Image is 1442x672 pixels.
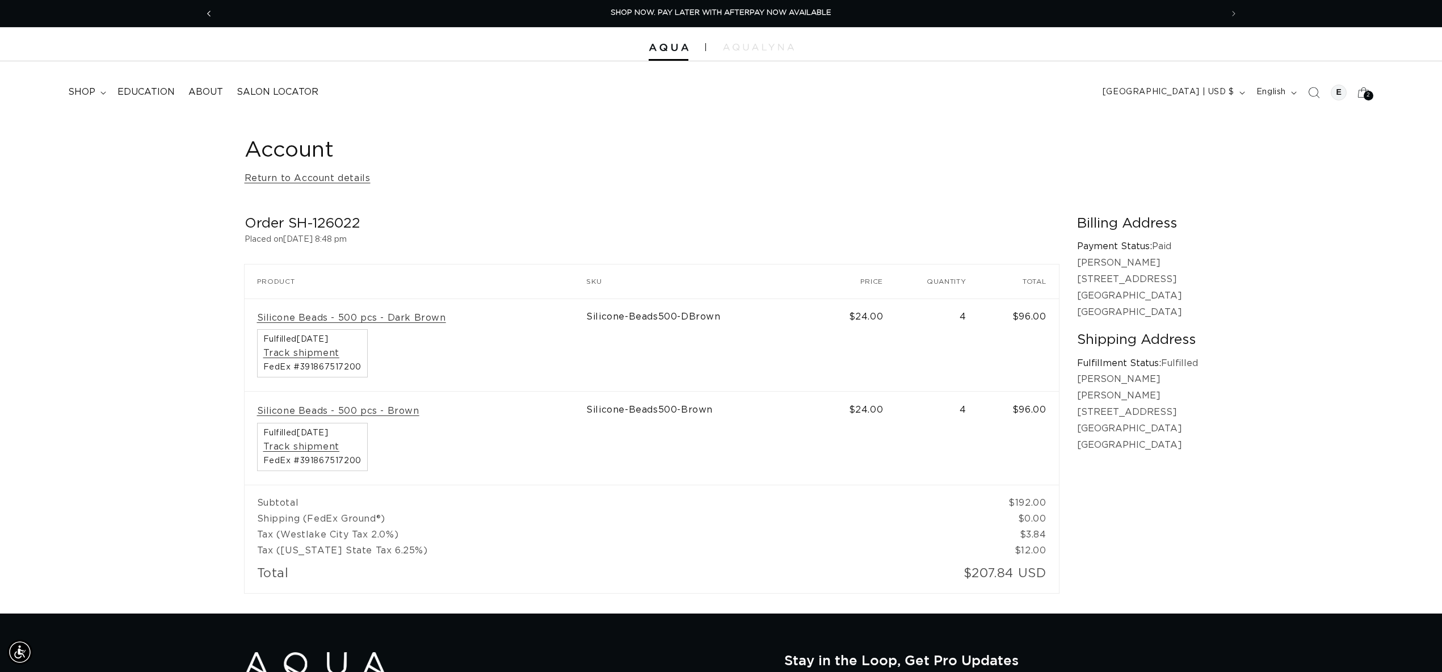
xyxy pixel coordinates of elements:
[245,264,587,299] th: Product
[257,312,446,324] a: Silicone Beads - 500 pcs - Dark Brown
[896,264,978,299] th: Quantity
[649,44,688,52] img: Aqua Hair Extensions
[723,44,794,51] img: aqualyna.com
[1077,238,1198,255] p: Paid
[849,405,884,414] span: $24.00
[979,264,1059,299] th: Total
[1221,3,1246,24] button: Next announcement
[237,86,318,98] span: Salon Locator
[586,299,821,392] td: Silicone-Beads500-DBrown
[283,236,347,243] time: [DATE] 8:48 pm
[979,485,1059,511] td: $192.00
[245,558,896,593] td: Total
[586,392,821,485] td: Silicone-Beads500-Brown
[263,347,339,359] a: Track shipment
[979,543,1059,558] td: $12.00
[1077,215,1198,233] h2: Billing Address
[849,312,884,321] span: $24.00
[263,457,361,465] span: FedEx #391867517200
[979,392,1059,485] td: $96.00
[1256,86,1286,98] span: English
[1103,86,1234,98] span: [GEOGRAPHIC_DATA] | USD $
[245,233,1059,247] p: Placed on
[1367,91,1370,100] span: 2
[297,335,329,343] time: [DATE]
[1096,82,1250,103] button: [GEOGRAPHIC_DATA] | USD $
[297,429,329,437] time: [DATE]
[245,511,979,527] td: Shipping (FedEx Ground®)
[245,485,979,511] td: Subtotal
[263,429,361,437] span: Fulfilled
[230,79,325,105] a: Salon Locator
[196,3,221,24] button: Previous announcement
[182,79,230,105] a: About
[1250,82,1301,103] button: English
[245,170,371,187] a: Return to Account details
[263,335,361,343] span: Fulfilled
[117,86,175,98] span: Education
[979,299,1059,392] td: $96.00
[586,264,821,299] th: SKU
[245,137,1198,165] h1: Account
[979,511,1059,527] td: $0.00
[263,363,361,371] span: FedEx #391867517200
[1301,80,1326,105] summary: Search
[7,640,32,665] div: Accessibility Menu
[1077,371,1198,453] p: [PERSON_NAME] [PERSON_NAME] [STREET_ADDRESS] [GEOGRAPHIC_DATA] [GEOGRAPHIC_DATA]
[111,79,182,105] a: Education
[821,264,896,299] th: Price
[1077,359,1161,368] strong: Fulfillment Status:
[188,86,223,98] span: About
[979,527,1059,543] td: $3.84
[896,299,978,392] td: 4
[245,215,1059,233] h2: Order SH-126022
[68,86,95,98] span: shop
[1077,331,1198,349] h2: Shipping Address
[611,9,831,16] span: SHOP NOW. PAY LATER WITH AFTERPAY NOW AVAILABLE
[61,79,111,105] summary: shop
[263,441,339,453] a: Track shipment
[245,527,979,543] td: Tax (Westlake City Tax 2.0%)
[1077,242,1152,251] strong: Payment Status:
[1077,355,1198,372] p: Fulfilled
[896,392,978,485] td: 4
[896,558,1058,593] td: $207.84 USD
[257,405,419,417] a: Silicone Beads - 500 pcs - Brown
[245,543,979,558] td: Tax ([US_STATE] State Tax 6.25%)
[1077,255,1198,320] p: [PERSON_NAME] [STREET_ADDRESS] [GEOGRAPHIC_DATA] [GEOGRAPHIC_DATA]
[784,652,1197,668] h2: Stay in the Loop, Get Pro Updates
